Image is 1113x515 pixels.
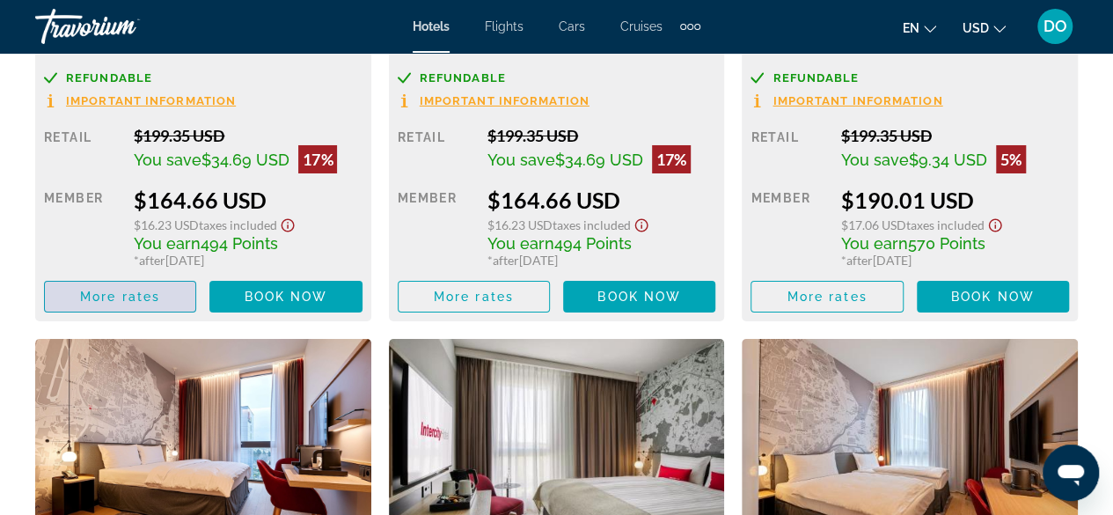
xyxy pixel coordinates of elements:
[420,95,589,107] span: Important Information
[909,151,987,169] span: $9.34 USD
[80,290,160,304] span: More rates
[66,95,236,107] span: Important Information
[903,15,936,40] button: Change language
[652,145,691,173] div: 17%
[1043,445,1099,501] iframe: Кнопка запуска окна обмена сообщениями
[841,217,906,232] span: $17.06 USD
[134,187,362,213] div: $164.66 USD
[277,213,298,233] button: Show Taxes and Fees disclaimer
[134,253,362,268] div: * [DATE]
[398,93,589,108] button: Important Information
[553,217,631,232] span: Taxes included
[487,151,555,169] span: You save
[413,19,450,33] a: Hotels
[908,234,985,253] span: 570 Points
[134,234,201,253] span: You earn
[245,290,328,304] span: Book now
[35,4,211,49] a: Travorium
[996,145,1026,173] div: 5%
[44,93,236,108] button: Important Information
[139,253,165,268] span: after
[751,71,1069,85] a: Refundable
[134,151,201,169] span: You save
[787,290,867,304] span: More rates
[841,253,1069,268] div: * [DATE]
[420,72,506,84] span: Refundable
[773,72,859,84] span: Refundable
[555,151,643,169] span: $34.69 USD
[751,126,827,173] div: Retail
[903,21,919,35] span: en
[773,95,942,107] span: Important Information
[751,93,942,108] button: Important Information
[298,145,337,173] div: 17%
[631,213,652,233] button: Show Taxes and Fees disclaimer
[680,12,700,40] button: Extra navigation items
[44,126,121,173] div: Retail
[846,253,873,268] span: after
[398,126,474,173] div: Retail
[1032,8,1078,45] button: User Menu
[487,187,715,213] div: $164.66 USD
[398,281,550,313] button: More rates
[434,290,514,304] span: More rates
[951,290,1035,304] span: Book now
[201,151,289,169] span: $34.69 USD
[841,126,1069,145] div: $199.35 USD
[487,217,553,232] span: $16.23 USD
[751,187,827,268] div: Member
[398,71,716,85] a: Refundable
[199,217,277,232] span: Taxes included
[134,126,362,145] div: $199.35 USD
[201,234,278,253] span: 494 Points
[841,151,909,169] span: You save
[487,234,554,253] span: You earn
[44,187,121,268] div: Member
[751,281,903,313] button: More rates
[620,19,663,33] a: Cruises
[493,253,519,268] span: after
[209,281,362,313] button: Book now
[563,281,715,313] button: Book now
[963,21,989,35] span: USD
[841,234,908,253] span: You earn
[841,187,1069,213] div: $190.01 USD
[559,19,585,33] a: Cars
[1043,18,1067,35] span: DO
[554,234,632,253] span: 494 Points
[917,281,1069,313] button: Book now
[487,253,715,268] div: * [DATE]
[485,19,524,33] a: Flights
[398,187,474,268] div: Member
[134,217,199,232] span: $16.23 USD
[985,213,1006,233] button: Show Taxes and Fees disclaimer
[66,72,152,84] span: Refundable
[963,15,1006,40] button: Change currency
[597,290,681,304] span: Book now
[44,71,362,85] a: Refundable
[44,281,196,313] button: More rates
[487,126,715,145] div: $199.35 USD
[906,217,985,232] span: Taxes included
